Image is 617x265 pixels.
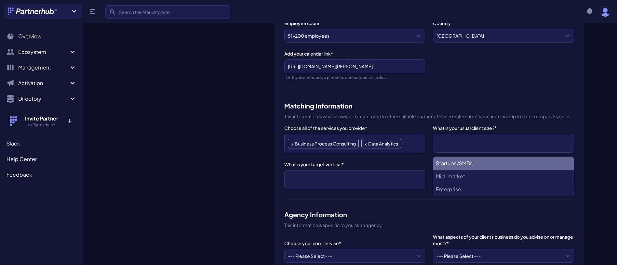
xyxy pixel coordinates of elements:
span: Ecosystem [18,48,69,56]
img: Partnerhub® Logo [8,7,58,15]
p: This information is specific to you as an agency [284,222,574,228]
p: This information is what allows us to match you to other suitable partners. Please make sure it's... [284,113,574,120]
li: Enterprise [433,183,573,196]
label: Country* [433,20,574,26]
a: Slack [4,137,79,150]
button: Directory [4,92,79,105]
a: Overview [4,30,79,43]
label: Choose all of the services you provide* [284,125,425,131]
a: Help Center [4,153,79,166]
input: Search the Marketplace [105,5,230,19]
li: Mid-market [433,170,573,183]
span: Feedback [7,171,32,179]
li: Business Process Consulting [288,139,359,148]
span: Directory [18,95,69,103]
h3: Matching Information [284,101,574,110]
h3: Agency Information [284,210,574,219]
button: Management [4,61,79,74]
span: Overview [18,32,42,40]
label: Employee count* [284,20,425,26]
button: Ecosystem [4,45,79,58]
span: Slack [7,140,20,147]
label: What is your target vertical* [284,161,425,168]
label: What aspects of your clients business do you advise on or manage most?* [433,233,574,246]
img: user photo [600,6,610,17]
button: Invite Partner to Partnerhub® + [4,109,79,133]
h4: Invite Partner [20,115,62,122]
button: Activation [4,77,79,90]
label: Add your calendar link* [284,50,425,57]
div: Or, if you prefer, add a preferred contacts email address. [286,75,425,80]
a: Feedback [4,168,79,181]
label: Choose your core service* [284,240,425,246]
label: What is your usual client size?* [433,125,574,131]
span: × [291,139,293,148]
li: Startups/SMBs [433,157,573,170]
span: Management [18,64,69,71]
span: Help Center [7,155,37,163]
span: × [364,139,367,148]
span: Activation [18,79,69,87]
input: partnerhub.app/book-a-meeting [284,59,425,73]
p: + [62,115,76,125]
h5: to Partnerhub® [20,122,62,128]
li: Data Analytics [361,139,401,148]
